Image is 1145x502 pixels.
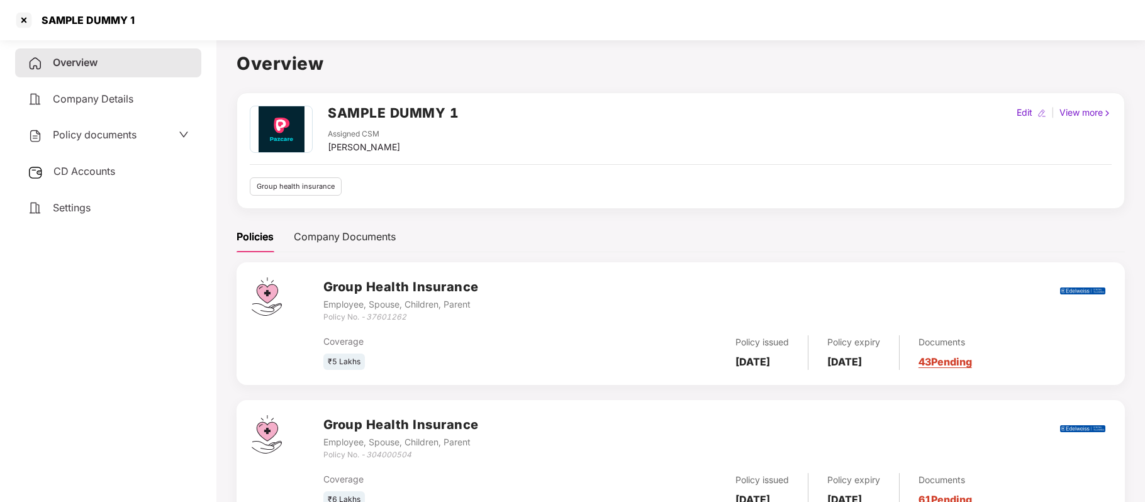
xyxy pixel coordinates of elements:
img: edel.png [1060,425,1105,432]
div: Policy expiry [827,335,880,349]
span: down [179,130,189,140]
img: rightIcon [1103,109,1112,118]
span: Overview [53,56,98,69]
div: Policy No. - [323,449,479,461]
span: Company Details [53,92,133,105]
i: 37601262 [366,312,406,321]
div: Edit [1014,106,1035,120]
div: Policies [237,229,274,245]
div: Assigned CSM [328,128,400,140]
img: svg+xml;base64,PHN2ZyB4bWxucz0iaHR0cDovL3d3dy53My5vcmcvMjAwMC9zdmciIHdpZHRoPSIyNCIgaGVpZ2h0PSIyNC... [28,128,43,143]
i: 304000504 [366,450,411,459]
img: editIcon [1037,109,1046,118]
img: edel.png [1060,287,1105,294]
span: Policy documents [53,128,137,141]
h3: Group Health Insurance [323,277,479,297]
b: [DATE] [735,355,770,368]
span: Settings [53,201,91,214]
div: Policy No. - [323,311,479,323]
img: svg+xml;base64,PHN2ZyB4bWxucz0iaHR0cDovL3d3dy53My5vcmcvMjAwMC9zdmciIHdpZHRoPSI0Ny43MTQiIGhlaWdodD... [252,277,282,316]
div: Employee, Spouse, Children, Parent [323,435,479,449]
div: Policy issued [735,335,789,349]
div: Company Documents [294,229,396,245]
img: svg+xml;base64,PHN2ZyB4bWxucz0iaHR0cDovL3d3dy53My5vcmcvMjAwMC9zdmciIHdpZHRoPSIyNCIgaGVpZ2h0PSIyNC... [28,56,43,71]
img: svg+xml;base64,PHN2ZyB4bWxucz0iaHR0cDovL3d3dy53My5vcmcvMjAwMC9zdmciIHdpZHRoPSIyNCIgaGVpZ2h0PSIyNC... [28,92,43,107]
h3: Group Health Insurance [323,415,479,435]
img: svg+xml;base64,PHN2ZyB4bWxucz0iaHR0cDovL3d3dy53My5vcmcvMjAwMC9zdmciIHdpZHRoPSI0Ny43MTQiIGhlaWdodD... [252,415,282,454]
b: [DATE] [827,355,862,368]
div: Coverage [323,335,586,349]
div: Policy expiry [827,473,880,487]
div: SAMPLE DUMMY 1 [34,14,135,26]
div: | [1049,106,1057,120]
div: Employee, Spouse, Children, Parent [323,298,479,311]
div: View more [1057,106,1114,120]
img: Pazcare_Alternative_logo-01-01.png [252,106,310,152]
div: Group health insurance [250,177,342,196]
div: [PERSON_NAME] [328,140,400,154]
a: 43 Pending [919,355,972,368]
div: Coverage [323,472,586,486]
h1: Overview [237,50,1125,77]
h2: SAMPLE DUMMY 1 [328,103,459,123]
img: svg+xml;base64,PHN2ZyB3aWR0aD0iMjUiIGhlaWdodD0iMjQiIHZpZXdCb3g9IjAgMCAyNSAyNCIgZmlsbD0ibm9uZSIgeG... [28,165,43,180]
span: CD Accounts [53,165,115,177]
div: Documents [919,473,972,487]
div: ₹5 Lakhs [323,354,365,371]
div: Documents [919,335,972,349]
div: Policy issued [735,473,789,487]
img: svg+xml;base64,PHN2ZyB4bWxucz0iaHR0cDovL3d3dy53My5vcmcvMjAwMC9zdmciIHdpZHRoPSIyNCIgaGVpZ2h0PSIyNC... [28,201,43,216]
